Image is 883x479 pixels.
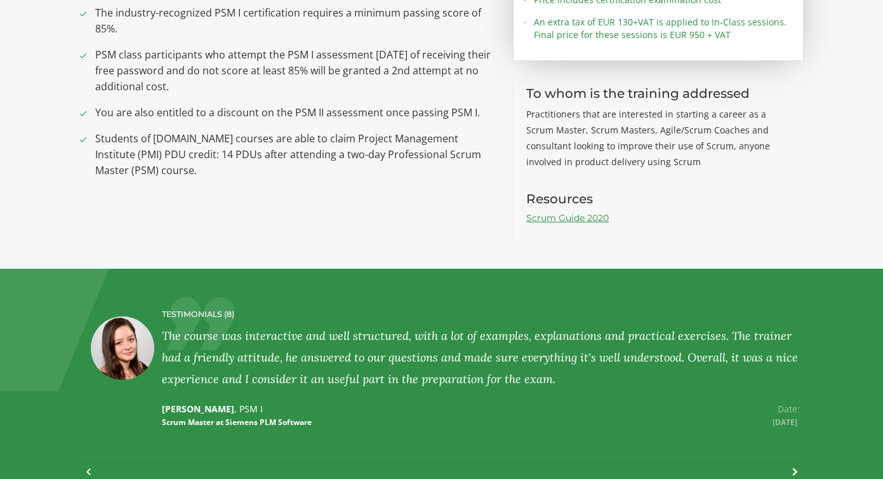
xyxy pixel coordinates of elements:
[526,212,609,224] a: Scrum Guide 2020
[162,310,800,319] h4: TESTIMONIALS (8)
[162,417,312,428] small: Scrum Master at Siemens PLM Software
[234,403,263,415] span: , PSM I
[162,403,481,428] p: [PERSON_NAME]
[534,16,793,41] span: An extra tax of EUR 130+VAT is applied to In-Class sessions. Final price for these sessions is EU...
[95,105,495,121] span: You are also entitled to a discount on the PSM II assessment once passing PSM I.
[95,131,495,179] span: Students of [DOMAIN_NAME] courses are able to claim Project Management Institute (PMI) PDU credit...
[162,325,800,390] div: The course was interactive and well structured, with a lot of examples, explanations and practica...
[95,5,495,37] span: The industry-recognized PSM I certification requires a minimum passing score of 85%.
[526,192,791,206] h3: Resources
[526,106,791,170] p: Practitioners that are interested in starting a career as a Scrum Master, Scrum Masters, Agile/Sc...
[526,86,791,100] h3: To whom is the training addressed
[481,403,800,428] p: Date:
[95,47,495,95] span: PSM class participants who attempt the PSM I assessment [DATE] of receiving their free password a...
[773,417,800,428] span: [DATE]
